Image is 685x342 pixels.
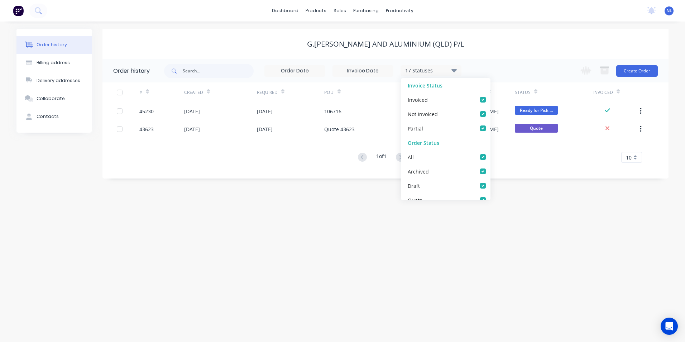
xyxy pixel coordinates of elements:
[515,89,531,96] div: Status
[408,96,428,103] div: Invoiced
[16,90,92,108] button: Collaborate
[401,136,490,150] div: Order Status
[408,124,423,132] div: Partial
[139,108,154,115] div: 45230
[184,82,257,102] div: Created
[139,82,184,102] div: #
[408,153,414,161] div: All
[13,5,24,16] img: Factory
[183,64,254,78] input: Search...
[626,154,632,161] span: 10
[16,36,92,54] button: Order history
[324,82,403,102] div: PO #
[184,89,203,96] div: Created
[408,182,420,189] div: Draft
[408,196,422,204] div: Quote
[593,89,613,96] div: Invoiced
[324,89,334,96] div: PO #
[302,5,330,16] div: products
[408,167,429,175] div: Archived
[257,125,273,133] div: [DATE]
[37,95,65,102] div: Collaborate
[37,60,70,66] div: Billing address
[376,152,387,163] div: 1 of 1
[113,67,150,75] div: Order history
[184,108,200,115] div: [DATE]
[307,40,464,48] div: G.[PERSON_NAME] AND ALUMINIUM (QLD) P/L
[16,72,92,90] button: Delivery addresses
[382,5,417,16] div: productivity
[333,66,393,76] input: Invoice Date
[593,82,638,102] div: Invoiced
[324,108,341,115] div: 106716
[265,66,325,76] input: Order Date
[139,89,142,96] div: #
[350,5,382,16] div: purchasing
[401,67,461,75] div: 17 Statuses
[37,77,80,84] div: Delivery addresses
[330,5,350,16] div: sales
[37,42,67,48] div: Order history
[515,82,593,102] div: Status
[661,318,678,335] div: Open Intercom Messenger
[257,108,273,115] div: [DATE]
[16,108,92,125] button: Contacts
[268,5,302,16] a: dashboard
[515,124,558,133] span: Quote
[401,78,490,92] div: Invoice Status
[257,89,278,96] div: Required
[139,125,154,133] div: 43623
[16,54,92,72] button: Billing address
[408,110,438,118] div: Not Invoiced
[37,113,59,120] div: Contacts
[616,65,658,77] button: Create Order
[324,125,355,133] div: Quote 43623
[666,8,672,14] span: NL
[184,125,200,133] div: [DATE]
[257,82,324,102] div: Required
[515,106,558,115] span: Ready for Pick ...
